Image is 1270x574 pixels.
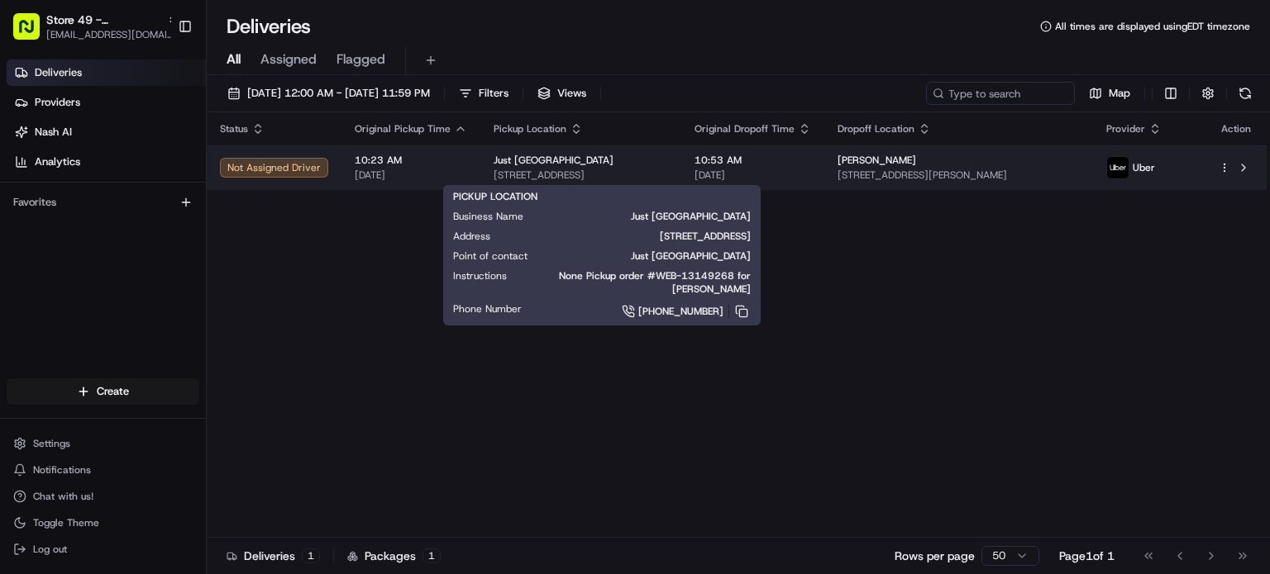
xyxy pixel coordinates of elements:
[557,86,586,101] span: Views
[838,154,916,167] span: [PERSON_NAME]
[7,149,206,175] a: Analytics
[17,157,46,187] img: 1736555255976-a54dd68f-1ca7-489b-9aae-adbdc363a1c4
[1133,161,1155,174] span: Uber
[554,249,751,263] span: Just [GEOGRAPHIC_DATA]
[137,300,143,313] span: •
[7,7,171,46] button: Store 49 - [GEOGRAPHIC_DATA] (Just Salad)[EMAIL_ADDRESS][DOMAIN_NAME]
[17,370,30,383] div: 📗
[117,408,200,421] a: Powered byPylon
[33,301,46,314] img: 1736555255976-a54dd68f-1ca7-489b-9aae-adbdc363a1c4
[1219,122,1253,135] div: Action
[33,437,70,450] span: Settings
[453,269,507,282] span: Instructions
[548,302,751,320] a: [PHONE_NUMBER]
[1055,20,1250,33] span: All times are displayed using EDT timezone
[247,86,430,101] span: [DATE] 12:00 AM - [DATE] 11:59 PM
[140,255,146,268] span: •
[453,190,537,203] span: PICKUP LOCATION
[17,65,301,92] p: Welcome 👋
[453,302,522,315] span: Phone Number
[337,50,385,69] span: Flagged
[33,543,67,556] span: Log out
[7,119,206,145] a: Nash AI
[46,28,179,41] button: [EMAIL_ADDRESS][DOMAIN_NAME]
[156,368,265,385] span: API Documentation
[453,230,490,243] span: Address
[550,210,751,223] span: Just [GEOGRAPHIC_DATA]
[97,384,129,399] span: Create
[695,168,811,182] span: [DATE]
[7,59,206,86] a: Deliveries
[302,548,320,563] div: 1
[220,122,248,135] span: Status
[149,255,183,268] span: [DATE]
[140,370,153,383] div: 💻
[695,154,811,167] span: 10:53 AM
[33,463,91,477] span: Notifications
[227,13,311,40] h1: Deliveries
[638,305,723,318] span: [PHONE_NUMBER]
[51,300,134,313] span: [PERSON_NAME]
[74,173,227,187] div: We're available if you need us!
[479,86,508,101] span: Filters
[35,95,80,110] span: Providers
[7,511,199,534] button: Toggle Theme
[35,157,64,187] img: 1724597045416-56b7ee45-8013-43a0-a6f9-03cb97ddad50
[838,122,914,135] span: Dropoff Location
[43,106,273,123] input: Clear
[453,210,523,223] span: Business Name
[260,50,317,69] span: Assigned
[17,240,43,266] img: Klarizel Pensader
[33,256,46,269] img: 1736555255976-a54dd68f-1ca7-489b-9aae-adbdc363a1c4
[494,122,566,135] span: Pickup Location
[453,249,528,263] span: Point of contact
[494,168,668,182] span: [STREET_ADDRESS]
[1059,548,1115,564] div: Page 1 of 1
[895,548,975,564] p: Rows per page
[220,82,437,105] button: [DATE] 12:00 AM - [DATE] 11:59 PM
[227,50,241,69] span: All
[33,490,93,503] span: Chat with us!
[355,154,467,167] span: 10:23 AM
[838,168,1080,182] span: [STREET_ADDRESS][PERSON_NAME]
[7,485,199,508] button: Chat with us!
[7,378,199,405] button: Create
[35,154,80,169] span: Analytics
[926,82,1075,105] input: Type to search
[1106,122,1145,135] span: Provider
[530,82,594,105] button: Views
[7,189,199,216] div: Favorites
[7,458,199,481] button: Notifications
[10,362,133,391] a: 📗Knowledge Base
[7,432,199,455] button: Settings
[227,548,320,564] div: Deliveries
[7,89,206,116] a: Providers
[33,516,99,529] span: Toggle Theme
[517,230,751,243] span: [STREET_ADDRESS]
[1107,157,1129,178] img: uber-new-logo.jpeg
[7,538,199,561] button: Log out
[1109,86,1130,101] span: Map
[17,16,50,49] img: Nash
[51,255,136,268] span: Klarizel Pensader
[451,82,516,105] button: Filters
[46,12,160,28] button: Store 49 - [GEOGRAPHIC_DATA] (Just Salad)
[35,125,72,140] span: Nash AI
[494,154,614,167] span: Just [GEOGRAPHIC_DATA]
[695,122,795,135] span: Original Dropoff Time
[133,362,272,391] a: 💻API Documentation
[1081,82,1138,105] button: Map
[35,65,82,80] span: Deliveries
[423,548,441,563] div: 1
[17,214,111,227] div: Past conversations
[165,409,200,421] span: Pylon
[74,157,271,173] div: Start new chat
[1234,82,1257,105] button: Refresh
[256,211,301,230] button: See all
[146,300,180,313] span: [DATE]
[533,269,751,296] span: None Pickup order #WEB-13149268 for [PERSON_NAME]
[355,168,467,182] span: [DATE]
[355,122,451,135] span: Original Pickup Time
